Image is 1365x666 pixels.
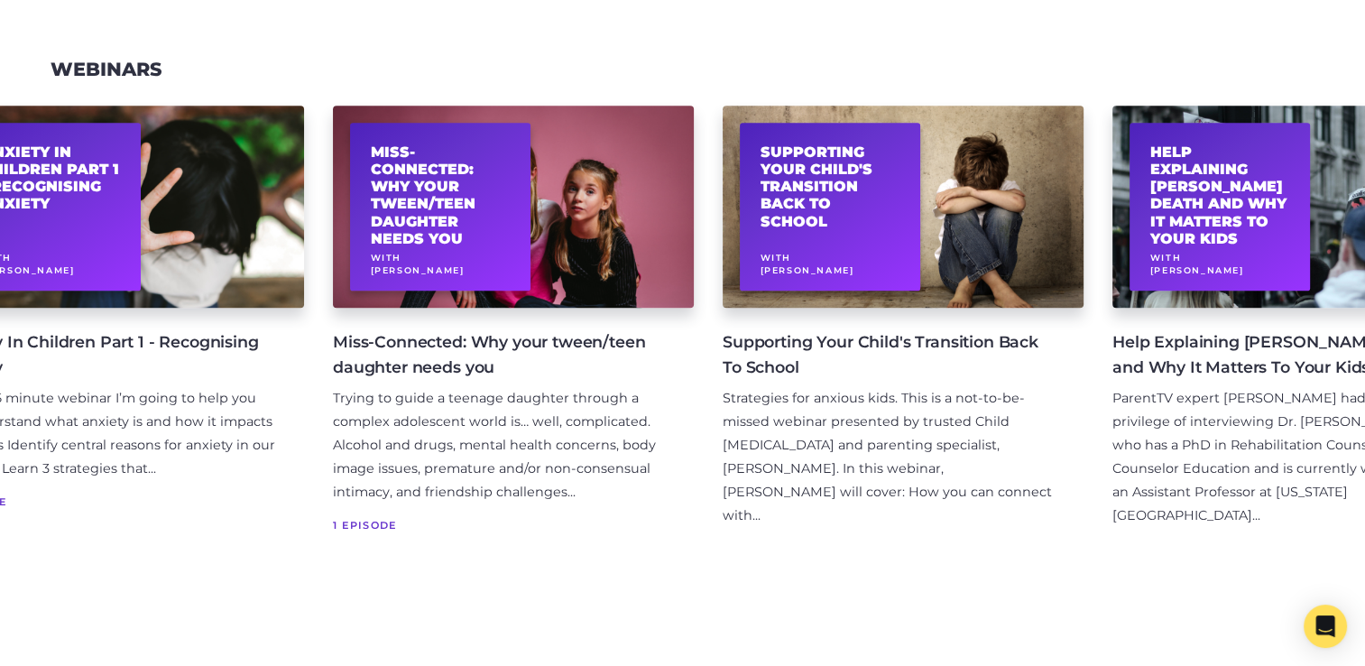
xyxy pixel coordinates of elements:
div: Open Intercom Messenger [1304,605,1347,648]
h4: Supporting Your Child's Transition Back To School [723,329,1055,380]
span: [PERSON_NAME] [761,265,854,275]
span: [PERSON_NAME] [371,265,465,275]
h2: Miss-Connected: Why your tween/teen daughter needs you [371,143,511,247]
a: Supporting Your Child's Transition Back To School With[PERSON_NAME] Supporting Your Child's Trans... [723,106,1084,532]
span: [PERSON_NAME] [1150,265,1244,275]
a: Webinars [51,58,161,80]
span: With [1150,253,1181,263]
span: With [371,253,401,263]
div: Strategies for anxious kids. This is a not-to-be-missed webinar presented by trusted Child [MEDIC... [723,387,1055,528]
div: Trying to guide a teenage daughter through a complex adolescent world is… well, complicated. Alco... [333,387,665,504]
h4: Miss-Connected: Why your tween/teen daughter needs you [333,329,665,380]
a: Miss-Connected: Why your tween/teen daughter needs you With[PERSON_NAME] Miss-Connected: Why your... [333,106,694,532]
span: 1 Episode [333,516,665,534]
h2: Supporting Your Child's Transition Back To School [761,143,900,230]
h2: Help Explaining [PERSON_NAME] Death and Why It Matters To Your Kids [1150,143,1290,247]
span: With [761,253,791,263]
